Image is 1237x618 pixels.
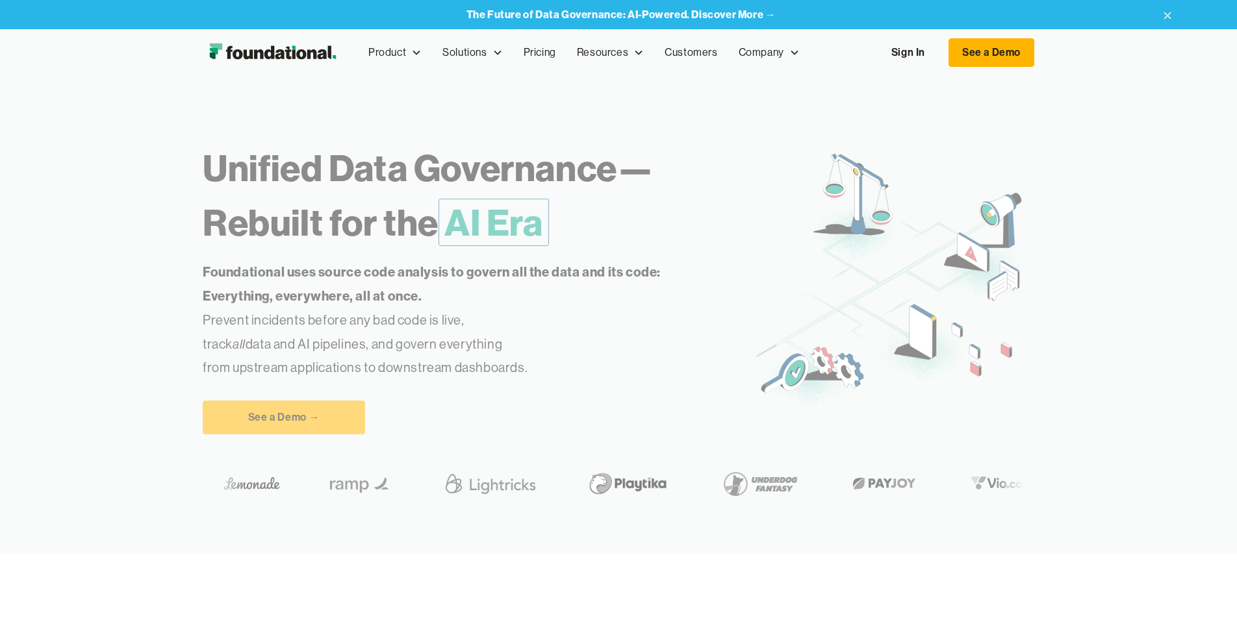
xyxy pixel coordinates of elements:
img: Foundational Logo [203,40,342,66]
div: Company [728,31,810,74]
span: AI Era [439,199,549,246]
img: Ramp [320,465,398,502]
img: Underdog Fantasy [714,465,802,502]
h1: Unified Data Governance— Rebuilt for the [203,141,757,250]
img: Payjoy [844,473,921,493]
a: The Future of Data Governance: AI-Powered. Discover More → [466,8,776,21]
a: Customers [654,31,728,74]
div: Resources [567,31,654,74]
div: Resources [577,44,628,61]
img: Lightricks [439,465,538,502]
div: Company [739,44,784,61]
div: Product [368,44,406,61]
p: Prevent incidents before any bad code is live, track data and AI pipelines, and govern everything... [203,260,702,380]
em: all [233,336,246,352]
div: Solutions [432,31,513,74]
a: Pricing [513,31,567,74]
img: Playtika [580,465,672,502]
a: home [203,40,342,66]
a: Sign In [878,39,938,66]
div: Solutions [442,44,487,61]
div: Product [358,31,432,74]
img: Vio.com [962,473,1038,493]
strong: Foundational uses source code analysis to govern all the data and its code: Everything, everywher... [203,264,661,304]
img: Lemonade [222,473,278,493]
a: See a Demo → [203,401,365,434]
a: See a Demo [949,38,1034,67]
